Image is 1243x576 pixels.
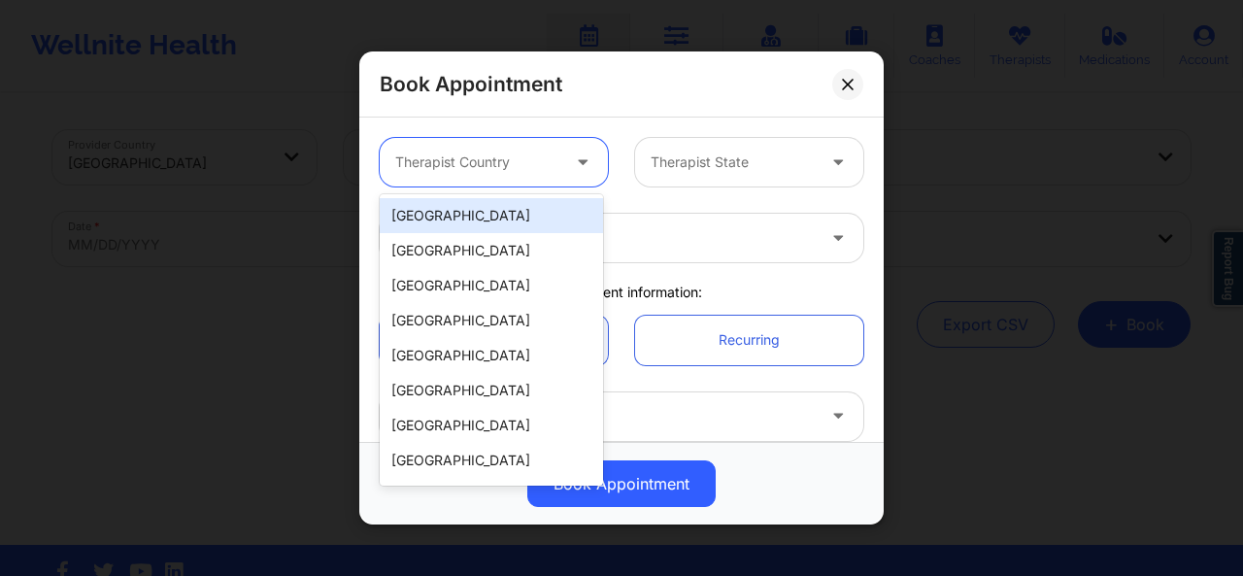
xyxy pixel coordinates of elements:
[380,338,603,373] div: [GEOGRAPHIC_DATA]
[380,198,603,233] div: [GEOGRAPHIC_DATA]
[380,233,603,268] div: [GEOGRAPHIC_DATA]
[380,303,603,338] div: [GEOGRAPHIC_DATA]
[380,408,603,443] div: [GEOGRAPHIC_DATA]
[380,71,562,97] h2: Book Appointment
[380,373,603,408] div: [GEOGRAPHIC_DATA]
[366,283,877,302] div: Appointment information:
[380,268,603,303] div: [GEOGRAPHIC_DATA]
[380,478,603,513] div: [GEOGRAPHIC_DATA]
[527,460,716,507] button: Book Appointment
[635,315,863,364] a: Recurring
[380,443,603,478] div: [GEOGRAPHIC_DATA]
